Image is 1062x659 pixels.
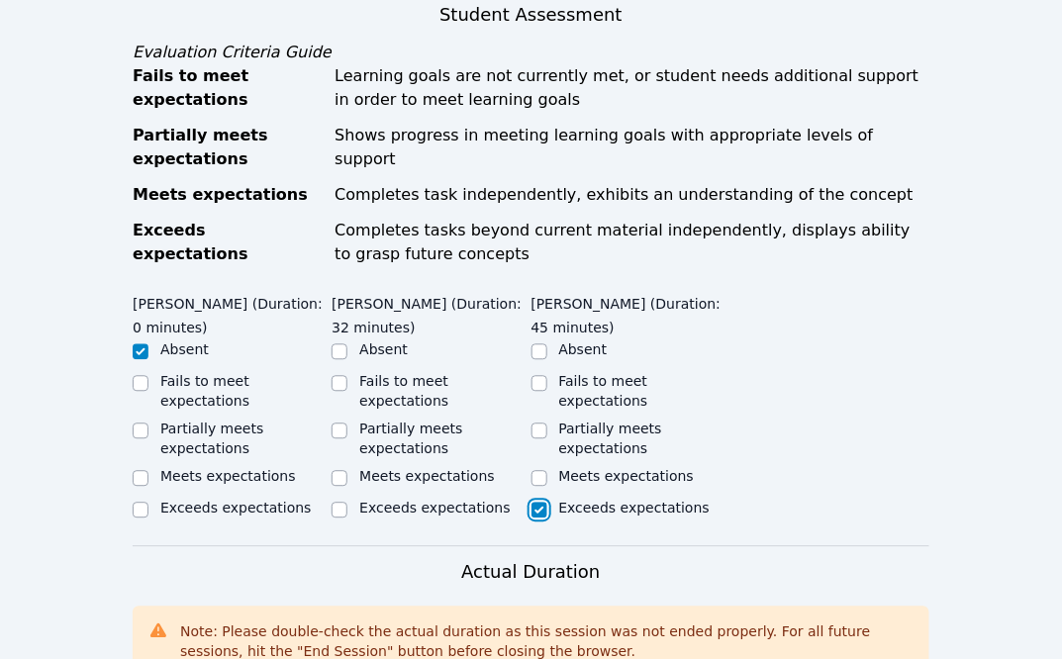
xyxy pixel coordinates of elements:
h3: Student Assessment [133,2,929,30]
label: Meets expectations [160,469,296,485]
label: Fails to meet expectations [359,374,448,410]
label: Absent [359,342,408,358]
legend: [PERSON_NAME] (Duration: 45 minutes) [531,287,730,340]
label: Exceeds expectations [559,501,710,517]
label: Meets expectations [359,469,495,485]
label: Partially meets expectations [160,422,263,457]
label: Absent [160,342,209,358]
div: Meets expectations [133,184,323,208]
h3: Actual Duration [461,559,600,587]
div: Fails to meet expectations [133,65,323,113]
label: Exceeds expectations [359,501,510,517]
label: Absent [559,342,608,358]
legend: [PERSON_NAME] (Duration: 32 minutes) [332,287,531,340]
div: Completes tasks beyond current material independently, displays ability to grasp future concepts [335,220,929,267]
label: Partially meets expectations [559,422,662,457]
label: Fails to meet expectations [559,374,648,410]
label: Exceeds expectations [160,501,311,517]
div: Learning goals are not currently met, or student needs additional support in order to meet learni... [335,65,929,113]
div: Completes task independently, exhibits an understanding of the concept [335,184,929,208]
label: Partially meets expectations [359,422,462,457]
div: Evaluation Criteria Guide [133,42,929,65]
legend: [PERSON_NAME] (Duration: 0 minutes) [133,287,332,340]
div: Partially meets expectations [133,125,323,172]
div: Exceeds expectations [133,220,323,267]
div: Shows progress in meeting learning goals with appropriate levels of support [335,125,929,172]
label: Meets expectations [559,469,695,485]
label: Fails to meet expectations [160,374,249,410]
